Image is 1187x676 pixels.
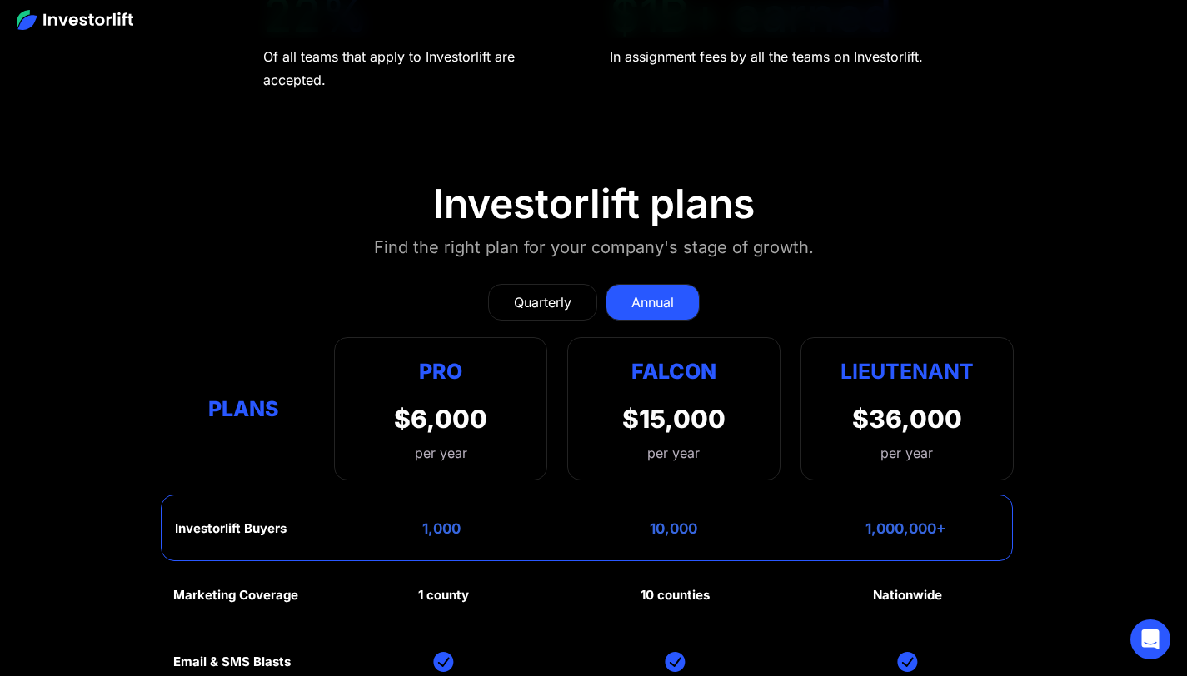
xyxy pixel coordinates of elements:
div: Plans [173,393,314,425]
div: 10 counties [641,588,710,603]
div: Open Intercom Messenger [1130,619,1170,659]
div: per year [647,443,700,463]
div: Nationwide [873,588,942,603]
strong: Lieutenant [840,359,974,384]
div: per year [394,443,487,463]
div: 1 county [418,588,469,603]
div: Annual [631,292,674,312]
div: Of all teams that apply to Investorlift are accepted. [263,45,579,92]
div: Falcon [631,355,716,387]
div: Investorlift plans [433,180,755,228]
div: 1,000,000+ [865,520,946,537]
div: $6,000 [394,404,487,434]
div: Email & SMS Blasts [173,654,291,669]
div: Marketing Coverage [173,588,298,603]
div: Pro [394,355,487,387]
div: $15,000 [622,404,726,434]
div: Investorlift Buyers [175,521,287,536]
div: In assignment fees by all the teams on Investorlift. [610,45,923,68]
div: per year [880,443,933,463]
div: Find the right plan for your company's stage of growth. [374,234,814,261]
div: 1,000 [422,520,461,537]
div: $36,000 [852,404,962,434]
div: 10,000 [650,520,697,537]
div: Quarterly [514,292,571,312]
